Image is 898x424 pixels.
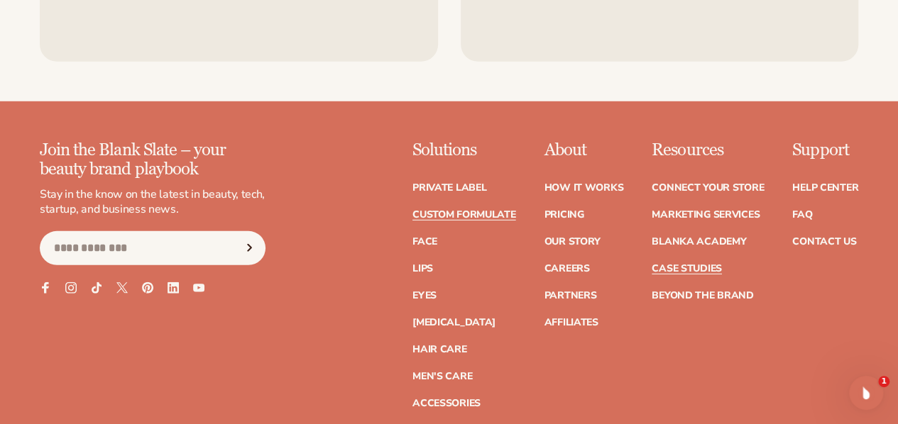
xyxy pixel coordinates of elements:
[40,141,265,179] p: Join the Blank Slate – your beauty brand playbook
[544,264,589,274] a: Careers
[234,231,265,265] button: Subscribe
[849,376,883,410] iframe: Intercom live chat
[544,237,600,247] a: Our Story
[412,345,466,355] a: Hair Care
[544,183,623,193] a: How It Works
[652,141,764,160] p: Resources
[792,183,858,193] a: Help Center
[412,264,433,274] a: Lips
[40,187,265,217] p: Stay in the know on the latest in beauty, tech, startup, and business news.
[652,291,754,301] a: Beyond the brand
[544,318,598,328] a: Affiliates
[792,141,858,160] p: Support
[412,398,481,408] a: Accessories
[544,141,623,160] p: About
[412,210,516,220] a: Custom formulate
[412,372,472,381] a: Men's Care
[878,376,889,387] span: 1
[412,237,437,247] a: Face
[652,210,760,220] a: Marketing services
[412,141,516,160] p: Solutions
[412,183,486,193] a: Private label
[652,264,722,274] a: Case Studies
[544,291,596,301] a: Partners
[652,183,764,193] a: Connect your store
[792,210,812,220] a: FAQ
[412,291,437,301] a: Eyes
[412,318,495,328] a: [MEDICAL_DATA]
[544,210,584,220] a: Pricing
[652,237,746,247] a: Blanka Academy
[792,237,856,247] a: Contact Us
